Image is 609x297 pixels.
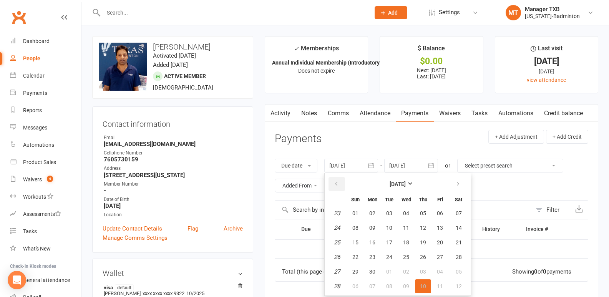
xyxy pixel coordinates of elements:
span: 20 [437,239,443,246]
div: Showing of payments [512,269,571,275]
span: 13 [437,225,443,231]
h3: [PERSON_NAME] [99,43,247,51]
a: General attendance kiosk mode [10,272,81,289]
button: 13 [432,221,448,235]
a: Messages [10,119,81,136]
a: Assessments [10,206,81,223]
button: + Add Credit [546,130,588,144]
span: 10 [420,283,426,289]
i: ✓ [294,45,299,52]
h3: Contact information [103,117,243,128]
button: 10 [415,279,431,293]
input: Search by invoice number [275,201,532,219]
div: Cellphone Number [104,149,243,157]
button: 04 [398,206,414,220]
div: Assessments [23,211,61,217]
span: 16 [369,239,375,246]
span: 22 [352,254,358,260]
a: Attendance [354,105,396,122]
a: Workouts [10,188,81,206]
a: Notes [296,105,322,122]
button: 26 [415,250,431,264]
span: 14 [456,225,462,231]
a: Flag [188,224,198,233]
div: Last visit [531,43,563,57]
span: 11 [437,283,443,289]
div: Waivers [23,176,42,183]
strong: visa [104,284,239,290]
span: 25 [403,254,409,260]
span: 19 [420,239,426,246]
button: 09 [398,279,414,293]
div: People [23,55,40,61]
a: Manage Comms Settings [103,233,168,242]
img: image1671893069.png [99,43,147,91]
div: What's New [23,246,51,252]
span: [DEMOGRAPHIC_DATA] [153,84,213,91]
span: Add [388,10,398,16]
a: Payments [10,85,81,102]
button: 14 [449,221,468,235]
div: Payments [23,90,47,96]
span: 18 [403,239,409,246]
button: 06 [347,279,363,293]
div: Product Sales [23,159,56,165]
strong: 0 [534,268,538,275]
th: Invoice # [519,219,569,239]
em: 24 [334,224,340,231]
div: Workouts [23,194,46,200]
button: 04 [432,265,448,279]
button: 12 [415,221,431,235]
strong: [DATE] [104,202,243,209]
button: 23 [364,250,380,264]
strong: 0 [543,268,546,275]
small: Wednesday [402,197,411,202]
button: 24 [381,250,397,264]
div: Filter [546,205,559,214]
span: 06 [352,283,358,289]
span: 15 [352,239,358,246]
a: Tasks [466,105,493,122]
button: 15 [347,236,363,249]
span: default [115,284,134,290]
small: Monday [368,197,377,202]
span: 30 [369,269,375,275]
div: Email [104,134,243,141]
small: Friday [437,197,443,202]
span: 02 [369,210,375,216]
span: 24 [386,254,392,260]
p: Next: [DATE] Last: [DATE] [387,67,476,80]
span: 09 [369,225,375,231]
a: Archive [224,224,243,233]
strong: [EMAIL_ADDRESS][DOMAIN_NAME] [104,141,243,148]
span: Does not expire [298,68,335,74]
span: 01 [352,210,358,216]
input: Search... [101,7,365,18]
button: 08 [381,279,397,293]
button: 06 [432,206,448,220]
button: 11 [432,279,448,293]
span: 05 [420,210,426,216]
th: History [475,219,519,239]
button: 01 [381,265,397,279]
span: 05 [456,269,462,275]
button: 22 [347,250,363,264]
button: 08 [347,221,363,235]
div: or [445,161,450,170]
span: 08 [386,283,392,289]
button: 29 [347,265,363,279]
div: Manager TXB [525,6,580,13]
a: Automations [10,136,81,154]
button: 25 [398,250,414,264]
span: 28 [456,254,462,260]
a: Tasks [10,223,81,240]
a: Dashboard [10,33,81,50]
em: 27 [334,268,340,275]
span: 09 [403,283,409,289]
span: 21 [456,239,462,246]
span: 27 [437,254,443,260]
span: 10/2025 [186,290,204,296]
a: view attendance [527,77,566,83]
button: 11 [398,221,414,235]
button: 17 [381,236,397,249]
